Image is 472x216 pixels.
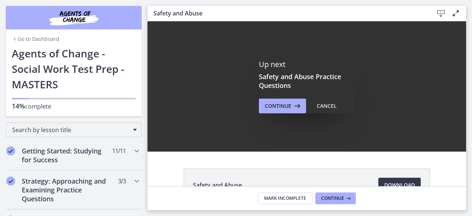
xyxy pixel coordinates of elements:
[259,60,355,69] p: Up next
[321,195,344,201] span: Continue
[311,99,343,113] button: Cancel
[384,181,415,190] span: Download
[12,46,136,92] h1: Agents of Change - Social Work Test Prep - MASTERS
[259,72,355,90] h3: Safety and Abuse Practice Questions
[264,195,306,201] span: Mark Incomplete
[29,9,118,26] img: Agents of Change Social Work Test Prep
[6,123,142,137] div: Search by lesson title
[112,146,126,155] span: 11 / 11
[153,9,422,18] h3: Safety and Abuse
[265,102,291,110] span: Continue
[6,177,15,185] i: Completed
[22,146,112,164] h2: Getting Started: Studying for Success
[258,192,312,204] button: Mark Incomplete
[12,102,25,110] span: 14%
[6,146,15,155] i: Completed
[378,178,421,192] a: Download
[193,181,242,190] span: Safety and Abuse
[12,35,59,43] a: Go to Dashboard
[12,102,136,111] p: complete
[315,192,356,204] button: Continue
[317,102,337,110] div: Cancel
[12,126,129,134] span: Search by lesson title
[22,177,112,203] h2: Strategy: Approaching and Examining Practice Questions
[259,99,306,113] button: Continue
[118,177,126,185] span: 3 / 3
